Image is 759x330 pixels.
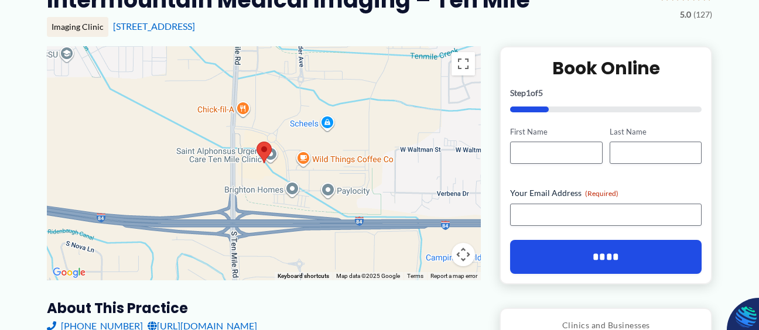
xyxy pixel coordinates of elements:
[526,88,531,98] span: 1
[50,265,88,280] a: Open this area in Google Maps (opens a new window)
[407,273,423,279] a: Terms
[50,265,88,280] img: Google
[452,243,475,266] button: Map camera controls
[452,52,475,75] button: Toggle fullscreen view
[510,89,702,97] p: Step of
[113,20,195,32] a: [STREET_ADDRESS]
[336,273,400,279] span: Map data ©2025 Google
[585,189,618,198] span: (Required)
[610,126,702,137] label: Last Name
[538,88,543,98] span: 5
[680,7,691,22] span: 5.0
[693,7,712,22] span: (127)
[278,272,329,280] button: Keyboard shortcuts
[510,187,702,199] label: Your Email Address
[430,273,477,279] a: Report a map error
[47,17,108,37] div: Imaging Clinic
[47,299,481,317] h3: About this practice
[510,126,602,137] label: First Name
[510,57,702,80] h2: Book Online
